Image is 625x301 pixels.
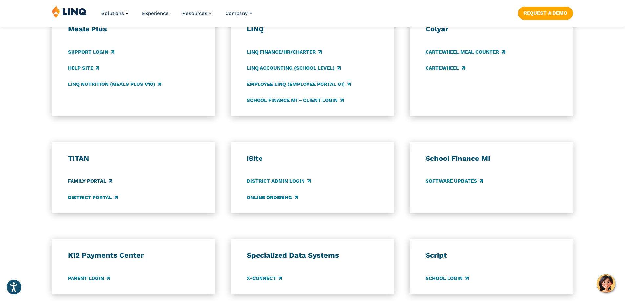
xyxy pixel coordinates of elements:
span: Solutions [101,10,124,16]
span: Company [225,10,248,16]
img: LINQ | K‑12 Software [52,5,87,18]
a: Employee LINQ (Employee Portal UI) [247,81,351,88]
h3: TITAN [68,154,200,163]
a: LINQ Finance/HR/Charter [247,48,322,56]
a: School Login [426,275,469,282]
a: Company [225,10,252,16]
h3: Colyar [426,25,557,34]
a: LINQ Accounting (school level) [247,65,341,72]
h3: LINQ [247,25,379,34]
a: Resources [182,10,212,16]
h3: School Finance MI [426,154,557,163]
a: Family Portal [68,178,112,185]
h3: iSite [247,154,379,163]
h3: Specialized Data Systems [247,251,379,260]
a: District Admin Login [247,178,311,185]
h3: K12 Payments Center [68,251,200,260]
span: Resources [182,10,207,16]
a: Solutions [101,10,128,16]
h3: Script [426,251,557,260]
button: Hello, have a question? Let’s chat. [597,274,615,293]
a: Parent Login [68,275,110,282]
a: District Portal [68,194,118,201]
nav: Primary Navigation [101,5,252,27]
nav: Button Navigation [518,5,573,20]
a: X-Connect [247,275,282,282]
a: Software Updates [426,178,483,185]
a: Help Site [68,65,99,72]
a: CARTEWHEEL Meal Counter [426,48,505,56]
a: CARTEWHEEL [426,65,465,72]
a: Experience [142,10,169,16]
a: School Finance MI – Client Login [247,97,344,104]
a: Support Login [68,48,114,56]
a: LINQ Nutrition (Meals Plus v10) [68,81,161,88]
h3: Meals Plus [68,25,200,34]
a: Online Ordering [247,194,298,201]
a: Request a Demo [518,7,573,20]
